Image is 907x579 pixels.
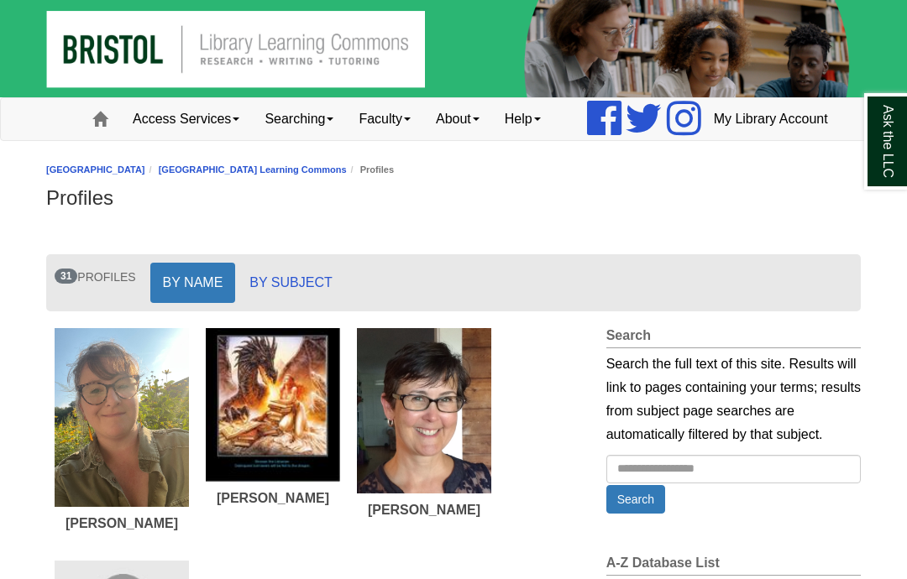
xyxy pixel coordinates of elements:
[46,164,145,175] a: [GEOGRAPHIC_DATA]
[606,352,861,446] div: Search the full text of this site. Results will link to pages containing your terms; results from...
[46,162,861,178] nav: breadcrumb
[346,98,423,140] a: Faculty
[492,98,553,140] a: Help
[206,328,340,482] img: Melanie Johnson's picture
[55,263,136,288] li: PROFILES
[606,556,861,576] h2: A-Z Database List
[357,502,491,518] div: [PERSON_NAME]
[206,490,340,506] div: [PERSON_NAME]
[357,328,491,518] a: Laura Hogan's picture[PERSON_NAME]
[357,328,491,493] img: Laura Hogan's picture
[150,263,236,303] a: BY NAME
[120,98,252,140] a: Access Services
[55,328,189,507] img: Emily Brown's picture
[701,98,841,140] a: My Library Account
[423,98,492,140] a: About
[606,328,861,348] h2: Search
[55,328,189,532] a: Emily Brown's picture[PERSON_NAME]
[252,98,346,140] a: Searching
[55,515,189,531] div: [PERSON_NAME]
[347,162,394,178] li: Profiles
[159,164,347,175] a: [GEOGRAPHIC_DATA] Learning Commons
[46,186,861,210] h1: Profiles
[606,485,665,514] button: Search
[206,328,340,506] a: Melanie Johnson's picture[PERSON_NAME]
[55,269,77,284] span: 31
[237,263,344,303] a: BY SUBJECT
